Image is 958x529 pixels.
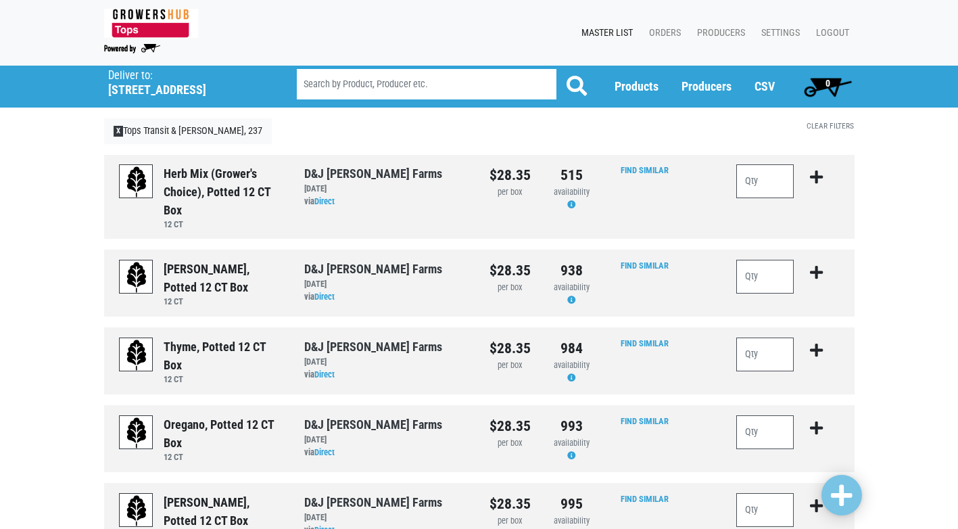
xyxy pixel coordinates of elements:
div: per box [489,515,531,528]
a: 0 [798,73,858,100]
img: placeholder-variety-43d6402dacf2d531de610a020419775a.svg [120,494,153,528]
a: Producers [681,79,732,93]
div: via [304,195,469,208]
div: 984 [551,338,592,359]
input: Qty [736,415,794,449]
span: availability [554,515,590,526]
a: Find Similar [621,260,669,271]
h6: 12 CT [164,452,284,462]
span: availability [554,282,590,292]
a: D&J [PERSON_NAME] Farms [304,417,442,432]
a: Master List [571,20,638,46]
img: placeholder-variety-43d6402dacf2d531de610a020419775a.svg [120,416,153,450]
img: Powered by Big Wheelbarrow [104,44,160,53]
a: Find Similar [621,494,669,504]
img: placeholder-variety-43d6402dacf2d531de610a020419775a.svg [120,260,153,294]
a: Direct [314,196,335,206]
span: 0 [825,78,830,89]
input: Qty [736,338,794,371]
a: Direct [314,292,335,302]
div: via [304,446,469,459]
img: placeholder-variety-43d6402dacf2d531de610a020419775a.svg [120,165,153,199]
a: XTops Transit & [PERSON_NAME], 237 [104,118,272,144]
h6: 12 CT [164,296,284,306]
div: [DATE] [304,434,469,446]
a: Find Similar [621,416,669,426]
div: 938 [551,260,592,281]
div: Herb Mix (Grower's choice), Potted 12 CT Box [164,164,284,219]
span: Tops Transit & Rehm, 237 (6363 Transit Rd, Depew, NY 14043, USA) [108,66,272,97]
div: via [304,291,469,304]
div: via [304,369,469,382]
a: Find Similar [621,165,669,175]
a: Products [615,79,658,93]
a: D&J [PERSON_NAME] Farms [304,340,442,354]
input: Qty [736,260,794,294]
div: per box [489,186,531,199]
div: [DATE] [304,183,469,195]
a: Find Similar [621,338,669,348]
div: [DATE] [304,356,469,369]
a: D&J [PERSON_NAME] Farms [304,166,442,181]
div: per box [489,281,531,294]
div: $28.35 [489,415,531,437]
div: Thyme, Potted 12 CT Box [164,338,284,374]
a: Orders [638,20,686,46]
div: $28.35 [489,260,531,281]
img: placeholder-variety-43d6402dacf2d531de610a020419775a.svg [120,338,153,372]
a: CSV [755,79,775,93]
a: Direct [314,369,335,379]
h6: 12 CT [164,219,284,229]
div: $28.35 [489,338,531,359]
p: Deliver to: [108,69,262,83]
div: [DATE] [304,278,469,291]
a: Direct [314,447,335,457]
div: [PERSON_NAME], Potted 12 CT Box [164,260,284,296]
span: X [114,126,124,137]
span: availability [554,360,590,370]
div: 993 [551,415,592,437]
span: availability [554,187,590,197]
div: Oregano, Potted 12 CT Box [164,415,284,452]
a: D&J [PERSON_NAME] Farms [304,262,442,276]
img: 279edf242af8f9d49a69d9d2afa010fb.png [104,9,198,38]
input: Search by Product, Producer etc. [297,69,556,99]
a: Settings [750,20,805,46]
input: Qty [736,164,794,198]
input: Qty [736,493,794,527]
a: Clear Filters [807,121,854,131]
a: D&J [PERSON_NAME] Farms [304,495,442,509]
a: Logout [805,20,855,46]
div: per box [489,359,531,372]
div: $28.35 [489,164,531,186]
h5: [STREET_ADDRESS] [108,83,262,97]
div: per box [489,437,531,450]
span: availability [554,438,590,448]
h6: 12 CT [164,374,284,384]
div: [DATE] [304,511,469,524]
div: $28.35 [489,493,531,515]
div: 995 [551,493,592,515]
div: 515 [551,164,592,186]
a: Producers [686,20,750,46]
